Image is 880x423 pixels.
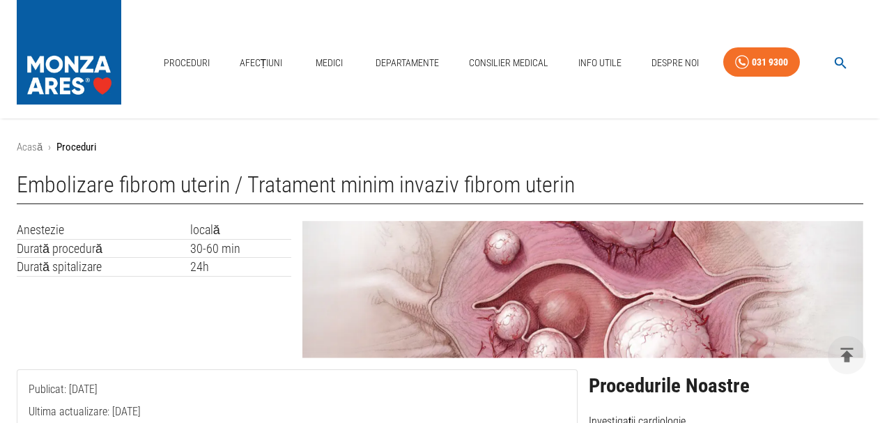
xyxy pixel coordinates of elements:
h2: Procedurile Noastre [589,375,863,397]
a: Acasă [17,141,43,153]
a: Departamente [370,49,445,77]
td: Durată procedură [17,239,190,258]
td: 30-60 min [190,239,292,258]
a: Despre Noi [646,49,704,77]
nav: breadcrumb [17,139,863,155]
a: Medici [307,49,351,77]
a: Info Utile [573,49,627,77]
div: 031 9300 [752,54,788,71]
img: Embolizare fibrom uterin - Tratament minim invaziv | MONZA ARES [302,221,863,358]
td: Durată spitalizare [17,258,190,277]
a: Proceduri [158,49,215,77]
p: Proceduri [56,139,96,155]
td: locală [190,221,292,239]
h1: Embolizare fibrom uterin / Tratament minim invaziv fibrom uterin [17,172,863,204]
a: 031 9300 [723,47,800,77]
a: Consilier Medical [463,49,554,77]
td: 24h [190,258,292,277]
td: Anestezie [17,221,190,239]
li: › [48,139,51,155]
button: delete [828,336,866,374]
a: Afecțiuni [234,49,288,77]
